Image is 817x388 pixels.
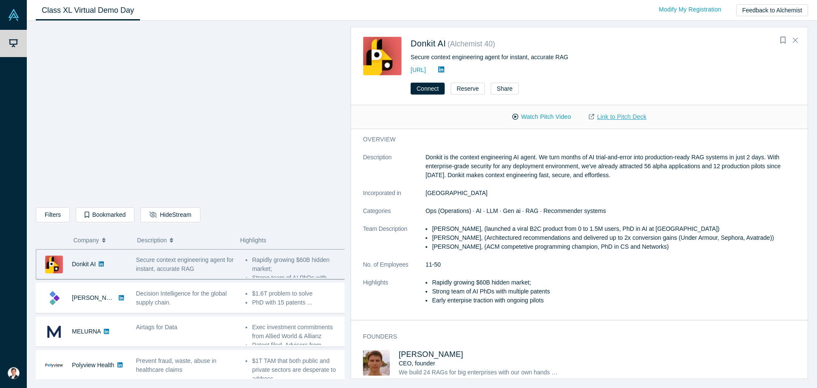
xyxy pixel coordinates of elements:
button: Company [74,231,129,249]
a: Modify My Registration [650,2,730,17]
a: Class XL Virtual Demo Day [36,0,140,20]
button: Close [789,34,802,47]
div: Secure context engineering agent for instant, accurate RAG [411,53,694,62]
img: Mikhail Baklanov's Profile Image [363,350,390,376]
span: Highlights [240,237,266,244]
span: Secure context engineering agent for instant, accurate RAG [136,256,234,272]
a: Polyview Health [72,362,114,368]
h3: Founders [363,332,790,341]
dd: 11-50 [426,260,802,269]
button: Reserve [451,83,485,95]
li: PhD with 15 patents ... [252,298,346,307]
li: Patent filed, Advisors from BetterHelp, Reversing Labs ... [252,341,346,359]
a: [PERSON_NAME] [399,350,463,359]
button: Bookmark [777,34,789,46]
a: Link to Pitch Deck [580,109,655,124]
span: CEO, founder [399,360,435,367]
span: Ops (Operations) · AI · LLM · Gen ai · RAG · Recommender systems [426,207,606,214]
dt: Description [363,153,426,189]
span: Company [74,231,99,249]
span: Description [137,231,167,249]
dt: Highlights [363,278,426,314]
li: Exec investment commitments from Allied World & Allianz [252,323,346,341]
a: Donkit AI [72,261,96,267]
li: [PERSON_NAME], (Architectured recommendations and delivered up to 2x conversion gains (Under Armo... [432,233,802,242]
dt: Incorporated in [363,189,426,207]
button: Bookmarked [76,207,134,222]
li: [PERSON_NAME], (launched a viral B2C product from 0 to 1.5M users, PhD in AI at [GEOGRAPHIC_DATA]) [432,224,802,233]
button: Watch Pitch Video [503,109,580,124]
button: HideStream [140,207,200,222]
a: [URL] [411,66,426,73]
a: MELURNA [72,328,101,335]
span: We build 24 RAGs for big enterprises with our own hands and finally found a way how to build an A... [399,369,777,376]
li: Early enterpise traction with ongoing pilots [432,296,802,305]
li: Strong team of AI PhDs with multiple patents ... [252,273,346,291]
dt: Team Description [363,224,426,260]
a: Donkit AI [411,39,446,48]
dt: Categories [363,207,426,224]
small: ( Alchemist 40 ) [448,40,495,48]
h3: overview [363,135,790,144]
button: Connect [411,83,445,95]
li: $1.6T problem to solve [252,289,346,298]
li: Rapidly growing $60B hidden market; [252,256,346,273]
button: Filters [36,207,70,222]
span: Airtags for Data [136,324,177,331]
button: Description [137,231,231,249]
button: Share [491,83,518,95]
img: Polyview Health's Logo [45,356,63,374]
img: Marty Isaac's Account [8,367,20,379]
li: Strong team of AI PhDs with multiple patents [432,287,802,296]
img: Donkit AI's Logo [45,256,63,273]
li: $1T TAM that both public and private sectors are desperate to address [252,356,346,383]
button: Feedback to Alchemist [736,4,808,16]
li: [PERSON_NAME], (ACM competetive programming champion, PhD in CS and Networks) [432,242,802,251]
p: Donkit is the context engineering AI agent. We turn months of AI trial-and-error into production-... [426,153,802,180]
a: [PERSON_NAME] [72,294,121,301]
img: Alchemist Vault Logo [8,9,20,21]
span: Prevent fraud, waste, abuse in healthcare claims [136,357,217,373]
img: Donkit AI's Logo [363,37,402,75]
span: Decision Intelligence for the global supply chain. [136,290,227,306]
img: MELURNA's Logo [45,323,63,341]
li: Rapidly growing $60B hidden market; [432,278,802,287]
img: Kimaru AI's Logo [45,289,63,307]
iframe: Alchemist Class XL Demo Day: Vault [36,28,344,201]
dt: No. of Employees [363,260,426,278]
dd: [GEOGRAPHIC_DATA] [426,189,802,198]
